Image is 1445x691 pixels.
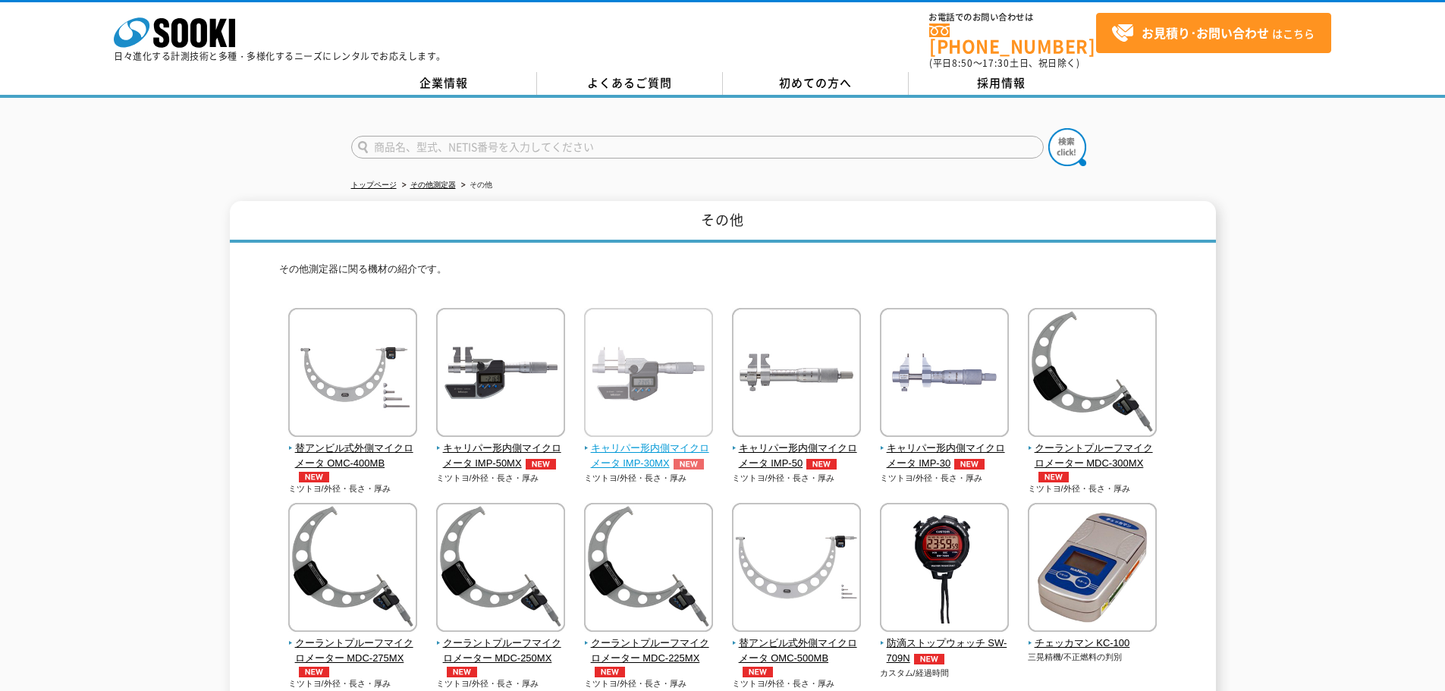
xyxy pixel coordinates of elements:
span: はこちら [1111,22,1315,45]
img: btn_search.png [1048,128,1086,166]
p: ミツトヨ/外径・長さ・厚み [288,677,418,690]
a: クーラントプルーフマイクロメーター MDC-250MXNEW [436,621,566,677]
img: NEW [950,459,988,470]
span: キャリパー形内側マイクロメータ IMP-30 [880,441,1010,473]
img: NEW [739,667,777,677]
span: チェッカマン KC-100 [1028,636,1158,652]
a: 採用情報 [909,72,1095,95]
p: ミツトヨ/外径・長さ・厚み [880,472,1010,485]
span: 初めての方へ [779,74,852,91]
a: チェッカマン KC-100 [1028,621,1158,652]
a: 替アンビル式外側マイクロメータ OMC-400MBNEW [288,426,418,482]
img: チェッカマン KC-100 [1028,503,1157,636]
a: [PHONE_NUMBER] [929,24,1096,55]
span: クーラントプルーフマイクロメーター MDC-250MX [436,636,566,678]
a: 初めての方へ [723,72,909,95]
img: キャリパー形内側マイクロメータ IMP-50MX [436,308,565,441]
span: クーラントプルーフマイクロメーター MDC-275MX [288,636,418,678]
img: NEW [295,472,333,482]
a: キャリパー形内側マイクロメータ IMP-50NEW [732,426,862,472]
p: ミツトヨ/外径・長さ・厚み [732,677,862,690]
a: キャリパー形内側マイクロメータ IMP-30NEW [880,426,1010,472]
span: 17:30 [982,56,1010,70]
a: 替アンビル式外側マイクロメータ OMC-500MBNEW [732,621,862,677]
a: 防滴ストップウォッチ SW-709NNEW [880,621,1010,667]
p: ミツトヨ/外径・長さ・厚み [1028,482,1158,495]
p: 日々進化する計測技術と多種・多様化するニーズにレンタルでお応えします。 [114,52,446,61]
img: クーラントプルーフマイクロメーター MDC-275MX [288,503,417,636]
span: キャリパー形内側マイクロメータ IMP-30MX [584,441,714,473]
span: クーラントプルーフマイクロメーター MDC-300MX [1028,441,1158,483]
img: NEW [910,654,948,664]
a: 企業情報 [351,72,537,95]
img: NEW [522,459,560,470]
img: クーラントプルーフマイクロメーター MDC-250MX [436,503,565,636]
span: クーラントプルーフマイクロメーター MDC-225MX [584,636,714,678]
span: (平日 ～ 土日、祝日除く) [929,56,1079,70]
p: その他測定器に関る機材の紹介です。 [279,262,1167,285]
img: クーラントプルーフマイクロメーター MDC-300MX [1028,308,1157,441]
img: NEW [295,667,333,677]
a: お見積り･お問い合わせはこちら [1096,13,1331,53]
img: クーラントプルーフマイクロメーター MDC-225MX [584,503,713,636]
p: ミツトヨ/外径・長さ・厚み [584,472,714,485]
span: 替アンビル式外側マイクロメータ OMC-500MB [732,636,862,678]
img: NEW [1035,472,1073,482]
img: 替アンビル式外側マイクロメータ OMC-500MB [732,503,861,636]
a: クーラントプルーフマイクロメーター MDC-300MXNEW [1028,426,1158,482]
strong: お見積り･お問い合わせ [1142,24,1269,42]
a: クーラントプルーフマイクロメーター MDC-225MXNEW [584,621,714,677]
img: NEW [670,459,708,470]
span: キャリパー形内側マイクロメータ IMP-50MX [436,441,566,473]
span: 替アンビル式外側マイクロメータ OMC-400MB [288,441,418,483]
img: NEW [803,459,840,470]
a: クーラントプルーフマイクロメーター MDC-275MXNEW [288,621,418,677]
p: 三晃精機/不正燃料の判別 [1028,651,1158,664]
li: その他 [458,177,492,193]
a: よくあるご質問 [537,72,723,95]
p: ミツトヨ/外径・長さ・厚み [436,472,566,485]
a: その他測定器 [410,181,456,189]
p: ミツトヨ/外径・長さ・厚み [732,472,862,485]
h1: その他 [230,201,1216,243]
a: キャリパー形内側マイクロメータ IMP-50MXNEW [436,426,566,472]
p: ミツトヨ/外径・長さ・厚み [584,677,714,690]
img: キャリパー形内側マイクロメータ IMP-30 [880,308,1009,441]
input: 商品名、型式、NETIS番号を入力してください [351,136,1044,159]
a: キャリパー形内側マイクロメータ IMP-30MXNEW [584,426,714,472]
span: キャリパー形内側マイクロメータ IMP-50 [732,441,862,473]
span: お電話でのお問い合わせは [929,13,1096,22]
img: 防滴ストップウォッチ SW-709N [880,503,1009,636]
span: 防滴ストップウォッチ SW-709N [880,636,1010,667]
img: NEW [591,667,629,677]
img: 替アンビル式外側マイクロメータ OMC-400MB [288,308,417,441]
p: ミツトヨ/外径・長さ・厚み [288,482,418,495]
p: カスタム/経過時間 [880,667,1010,680]
p: ミツトヨ/外径・長さ・厚み [436,677,566,690]
span: 8:50 [952,56,973,70]
a: トップページ [351,181,397,189]
img: キャリパー形内側マイクロメータ IMP-30MX [584,308,713,441]
img: キャリパー形内側マイクロメータ IMP-50 [732,308,861,441]
img: NEW [443,667,481,677]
